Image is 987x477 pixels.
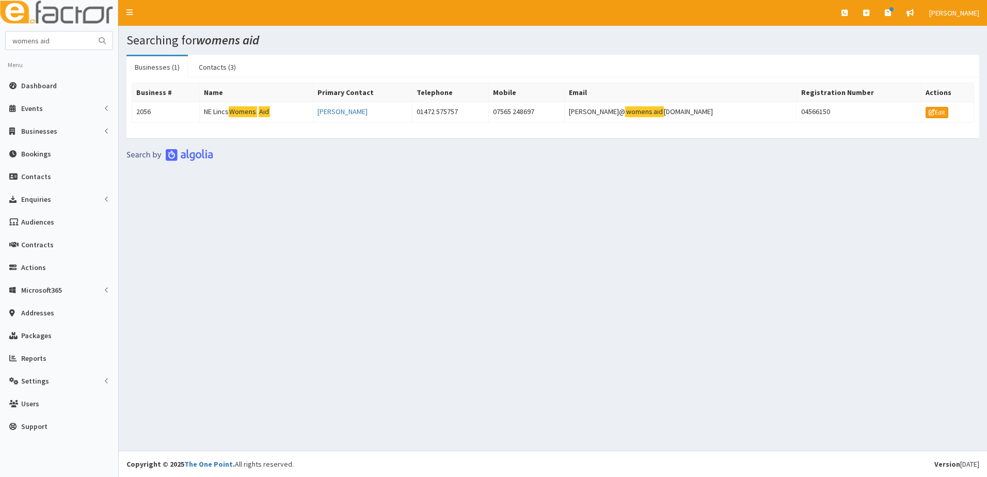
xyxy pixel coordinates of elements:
[21,422,47,431] span: Support
[259,106,270,117] mark: Aid
[934,459,960,469] b: Version
[199,83,313,102] th: Name
[132,83,200,102] th: Business #
[21,149,51,158] span: Bookings
[21,126,57,136] span: Businesses
[21,172,51,181] span: Contacts
[21,81,57,90] span: Dashboard
[21,195,51,204] span: Enquiries
[21,217,54,227] span: Audiences
[199,102,313,123] td: NE Lincs
[934,459,979,469] div: [DATE]
[797,102,921,123] td: 04566150
[21,104,43,113] span: Events
[412,102,488,123] td: 01472 575757
[926,107,948,118] a: Edit
[21,263,46,272] span: Actions
[488,102,565,123] td: 07565 248697
[921,83,974,102] th: Actions
[21,354,46,363] span: Reports
[21,331,52,340] span: Packages
[313,83,412,102] th: Primary Contact
[565,83,797,102] th: Email
[488,83,565,102] th: Mobile
[21,399,39,408] span: Users
[126,149,213,161] img: search-by-algolia-light-background.png
[317,107,368,116] a: [PERSON_NAME]
[21,240,54,249] span: Contracts
[126,34,979,47] h1: Searching for
[196,32,259,48] i: womens aid
[126,56,188,78] a: Businesses (1)
[21,376,49,386] span: Settings
[21,285,62,295] span: Microsoft365
[929,8,979,18] span: [PERSON_NAME]
[184,459,233,469] a: The One Point
[119,451,987,477] footer: All rights reserved.
[229,106,257,117] mark: Womens
[653,106,664,117] mark: aid
[565,102,797,123] td: [PERSON_NAME]@ [DOMAIN_NAME]
[412,83,488,102] th: Telephone
[21,308,54,317] span: Addresses
[126,459,235,469] strong: Copyright © 2025 .
[797,83,921,102] th: Registration Number
[132,102,200,123] td: 2056
[190,56,244,78] a: Contacts (3)
[625,106,653,117] mark: womens
[6,31,92,50] input: Search...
